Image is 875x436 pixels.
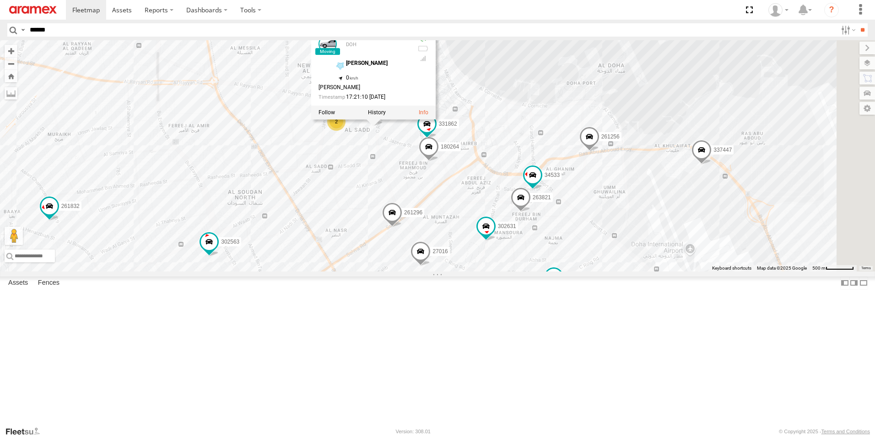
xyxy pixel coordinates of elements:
[765,3,792,17] div: Mohammed Fahim
[601,133,620,140] span: 261256
[859,102,875,115] label: Map Settings
[417,45,428,53] div: No battery health information received from this device.
[5,70,17,82] button: Zoom Home
[757,266,807,271] span: Map data ©2025 Google
[221,239,239,245] span: 302563
[5,57,17,70] button: Zoom out
[368,110,386,116] label: View Asset History
[5,87,17,100] label: Measure
[837,23,857,37] label: Search Filter Options
[417,55,428,62] div: GSM Signal = 4
[396,429,431,434] div: Version: 308.01
[319,85,410,90] div: [PERSON_NAME]
[812,266,826,271] span: 500 m
[33,276,64,289] label: Fences
[810,265,857,271] button: Map Scale: 500 m per 58 pixels
[712,265,751,271] button: Keyboard shortcuts
[5,45,17,57] button: Zoom in
[840,276,849,290] label: Dock Summary Table to the Left
[327,112,346,131] div: 2
[713,147,732,153] span: 337447
[419,110,428,116] a: View Asset Details
[849,276,859,290] label: Dock Summary Table to the Right
[859,276,868,290] label: Hide Summary Table
[61,203,80,209] span: 261832
[824,3,839,17] i: ?
[319,35,337,53] a: View Asset Details
[545,172,560,178] span: 34533
[5,227,23,245] button: Drag Pegman onto the map to open Street View
[441,144,459,150] span: 180264
[821,429,870,434] a: Terms and Conditions
[346,61,410,67] div: [PERSON_NAME]
[432,249,448,255] span: 27016
[346,74,358,81] span: 0
[404,209,422,216] span: 261296
[9,6,57,14] img: aramex-logo.svg
[319,95,410,101] div: Date/time of location update
[19,23,27,37] label: Search Query
[4,276,32,289] label: Assets
[346,42,410,48] div: DOH
[498,223,516,230] span: 302631
[439,121,457,127] span: 331862
[5,427,47,436] a: Visit our Website
[779,429,870,434] div: © Copyright 2025 -
[861,266,871,270] a: Terms (opens in new tab)
[533,194,551,201] span: 263821
[319,110,335,116] label: Realtime tracking of Asset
